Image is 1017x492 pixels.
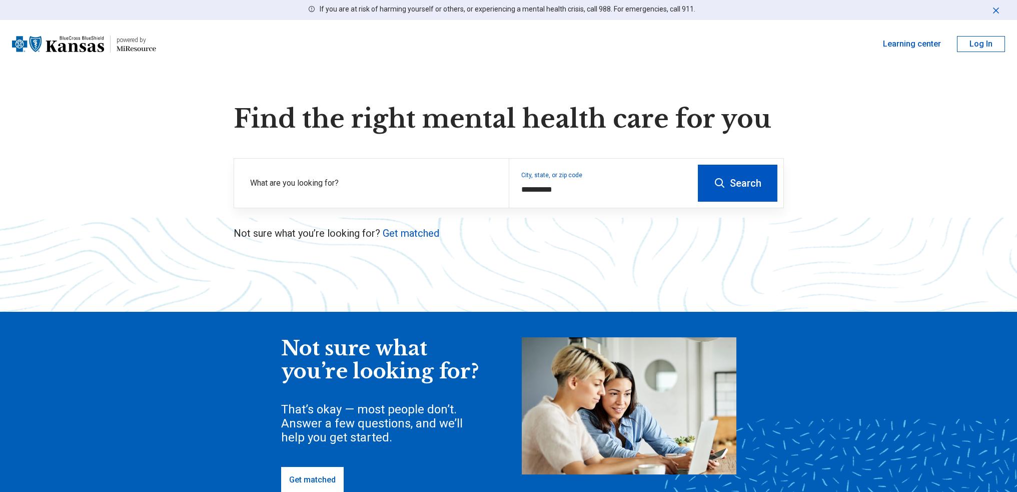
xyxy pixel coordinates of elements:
a: Learning center [883,38,941,50]
button: Log In [957,36,1005,52]
button: Dismiss [991,4,1001,16]
h1: Find the right mental health care for you [234,104,784,134]
p: Not sure what you’re looking for? [234,226,784,240]
a: Blue Cross Blue Shield Kansaspowered by [12,32,156,56]
label: What are you looking for? [250,177,497,189]
a: Get matched [383,227,439,239]
button: Search [698,165,777,202]
div: That’s okay — most people don’t. Answer a few questions, and we’ll help you get started. [281,402,481,444]
div: powered by [117,36,156,45]
div: Not sure what you’re looking for? [281,337,481,383]
p: If you are at risk of harming yourself or others, or experiencing a mental health crisis, call 98... [320,4,695,15]
img: Blue Cross Blue Shield Kansas [12,32,104,56]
